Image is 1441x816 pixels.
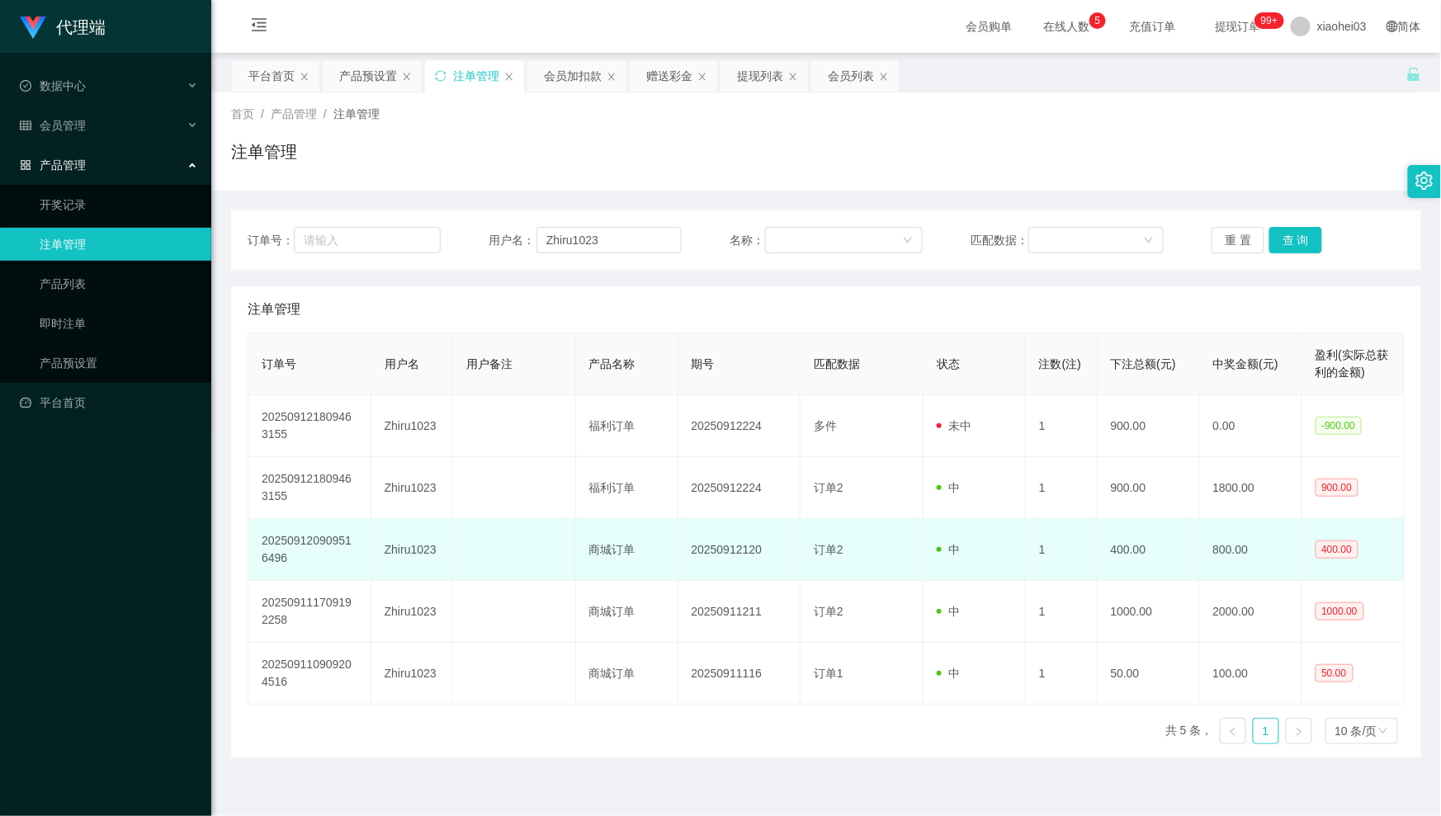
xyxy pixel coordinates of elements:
[248,643,371,705] td: 202509110909204516
[536,227,682,253] input: 请输入
[20,158,86,172] span: 产品管理
[576,395,678,457] td: 福利订单
[1316,348,1389,379] span: 盈利(实际总获利的金额)
[20,17,46,40] img: logo.9652507e.png
[1316,602,1364,620] span: 1000.00
[1035,21,1098,32] span: 在线人数
[20,79,86,92] span: 数据中心
[1098,457,1200,519] td: 900.00
[937,605,960,618] span: 中
[1207,21,1269,32] span: 提现订单
[371,643,453,705] td: Zhiru1023
[300,72,309,82] i: 图标: close
[324,107,327,120] span: /
[937,543,960,556] span: 中
[20,119,86,132] span: 会员管理
[692,357,715,370] span: 期号
[971,232,1028,249] span: 匹配数据：
[678,519,801,581] td: 20250912120
[1200,395,1302,457] td: 0.00
[1026,519,1098,581] td: 1
[248,519,371,581] td: 202509120909516496
[646,60,692,92] div: 赠送彩金
[678,581,801,643] td: 20250911211
[1098,519,1200,581] td: 400.00
[56,1,106,54] h1: 代理端
[1121,21,1184,32] span: 充值订单
[1200,457,1302,519] td: 1800.00
[576,457,678,519] td: 福利订单
[814,481,843,494] span: 订单2
[879,72,889,82] i: 图标: close
[576,519,678,581] td: 商城订单
[40,228,198,261] a: 注单管理
[814,543,843,556] span: 订单2
[788,72,798,82] i: 图标: close
[1286,718,1312,744] li: 下一页
[453,60,499,92] div: 注单管理
[248,232,294,249] span: 订单号：
[20,20,106,33] a: 代理端
[40,267,198,300] a: 产品列表
[40,307,198,340] a: 即时注单
[20,80,31,92] i: 图标: check-circle-o
[1387,21,1398,32] i: 图标: global
[697,72,707,82] i: 图标: close
[1269,227,1322,253] button: 查 询
[1254,12,1284,29] sup: 1183
[576,581,678,643] td: 商城订单
[333,107,380,120] span: 注单管理
[402,72,412,82] i: 图标: close
[248,581,371,643] td: 202509111709192258
[937,419,971,432] span: 未中
[1165,718,1213,744] li: 共 5 条，
[828,60,874,92] div: 会员列表
[1213,357,1278,370] span: 中奖金额(元)
[1228,727,1238,737] i: 图标: left
[261,107,264,120] span: /
[1253,718,1279,744] li: 1
[1111,357,1176,370] span: 下注总额(元)
[20,120,31,131] i: 图标: table
[231,107,254,120] span: 首页
[1200,581,1302,643] td: 2000.00
[1144,235,1154,247] i: 图标: down
[371,581,453,643] td: Zhiru1023
[466,357,513,370] span: 用户备注
[262,357,296,370] span: 订单号
[1212,227,1264,253] button: 重 置
[607,72,617,82] i: 图标: close
[371,457,453,519] td: Zhiru1023
[678,395,801,457] td: 20250912224
[231,1,287,54] i: 图标: menu-fold
[1098,395,1200,457] td: 900.00
[1294,727,1304,737] i: 图标: right
[385,357,419,370] span: 用户名
[489,232,536,249] span: 用户名：
[1098,643,1200,705] td: 50.00
[1316,540,1359,559] span: 400.00
[1406,67,1421,82] i: 图标: unlock
[371,519,453,581] td: Zhiru1023
[678,643,801,705] td: 20250911116
[40,347,198,380] a: 产品预设置
[1254,719,1278,743] a: 1
[435,70,446,82] i: 图标: sync
[589,357,635,370] span: 产品名称
[1316,664,1354,682] span: 50.00
[1335,719,1377,743] div: 10 条/页
[814,357,860,370] span: 匹配数据
[248,300,300,319] span: 注单管理
[737,60,783,92] div: 提现列表
[1415,172,1434,190] i: 图标: setting
[1220,718,1246,744] li: 上一页
[1098,581,1200,643] td: 1000.00
[20,386,198,419] a: 图标: dashboard平台首页
[40,188,198,221] a: 开奖记录
[903,235,913,247] i: 图标: down
[576,643,678,705] td: 商城订单
[1039,357,1081,370] span: 注数(注)
[814,419,837,432] span: 多件
[248,457,371,519] td: 202509121809463155
[1378,726,1388,738] i: 图标: down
